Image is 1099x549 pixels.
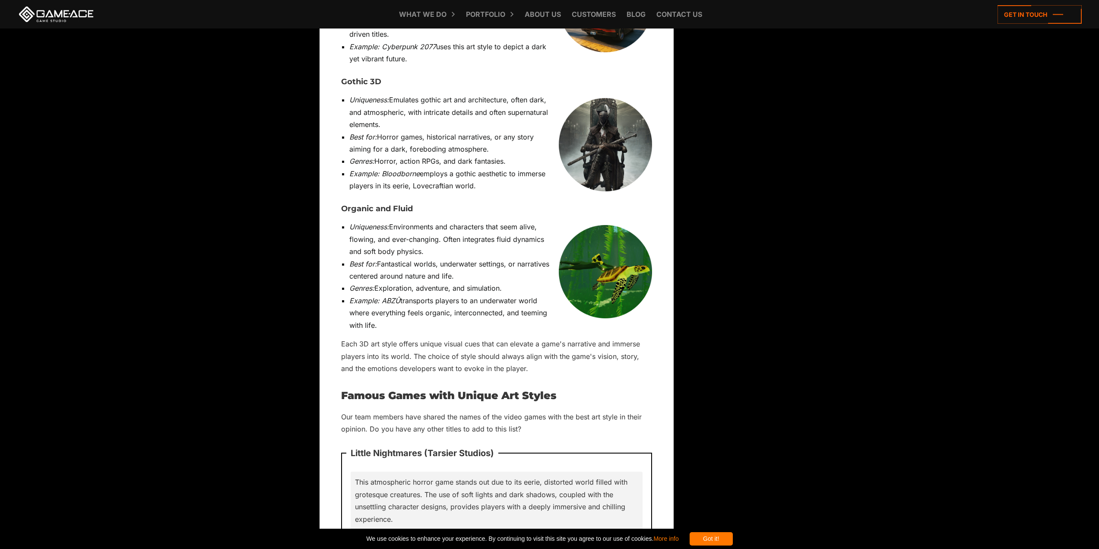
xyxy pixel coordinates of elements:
[349,42,380,51] em: Example:
[355,476,638,525] p: This atmospheric horror game stands out due to its eerie, distorted world filled with grotesque c...
[349,296,380,305] em: Example:
[341,411,652,435] p: Our team members have shared the names of the video games with the best art style in their opinio...
[349,131,652,155] li: Horror games, historical narratives, or any story aiming for a dark, foreboding atmosphere.
[341,78,652,86] h3: Gothic 3D
[349,284,374,292] em: Genres:
[349,221,652,257] li: Environments and characters that seem alive, flowing, and ever-changing. Often integrates fluid d...
[341,338,652,374] p: Each 3D art style offers unique visual cues that can elevate a game's narrative and immerse playe...
[559,98,652,191] img: art styles for games
[382,296,400,305] em: ABZÛ
[349,155,652,167] li: Horror, action RPGs, and dark fantasies.
[366,532,678,546] span: We use cookies to enhance your experience. By continuing to visit this site you agree to our use ...
[349,260,377,268] em: Best for:
[341,390,652,401] h2: Famous Games with Unique Art Styles
[349,41,652,65] li: uses this art style to depict a dark yet vibrant future.
[349,95,389,104] em: Uniqueness:
[690,532,733,546] div: Got it!
[349,94,652,130] li: Emulates gothic art and architecture, often dark, and atmospheric, with intricate details and oft...
[341,205,652,213] h3: Organic and Fluid
[349,168,652,192] li: employs a gothic aesthetic to immerse players in its eerie, Lovecraftian world.
[349,258,652,282] li: Fantastical worlds, underwater settings, or narratives centered around nature and life.
[349,157,374,165] em: Genres:
[998,5,1082,24] a: Get in touch
[349,169,380,178] em: Example:
[349,282,652,294] li: Exploration, adventure, and simulation.
[382,42,436,51] em: Cyberpunk 2077
[349,222,389,231] em: Uniqueness:
[559,225,652,318] img: art styles for games
[349,133,377,141] em: Best for:
[349,295,652,331] li: transports players to an underwater world where everything feels organic, interconnected, and tee...
[653,535,678,542] a: More info
[382,169,420,178] em: Bloodborne
[346,441,498,466] p: Little Nightmares (Tarsier Studios)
